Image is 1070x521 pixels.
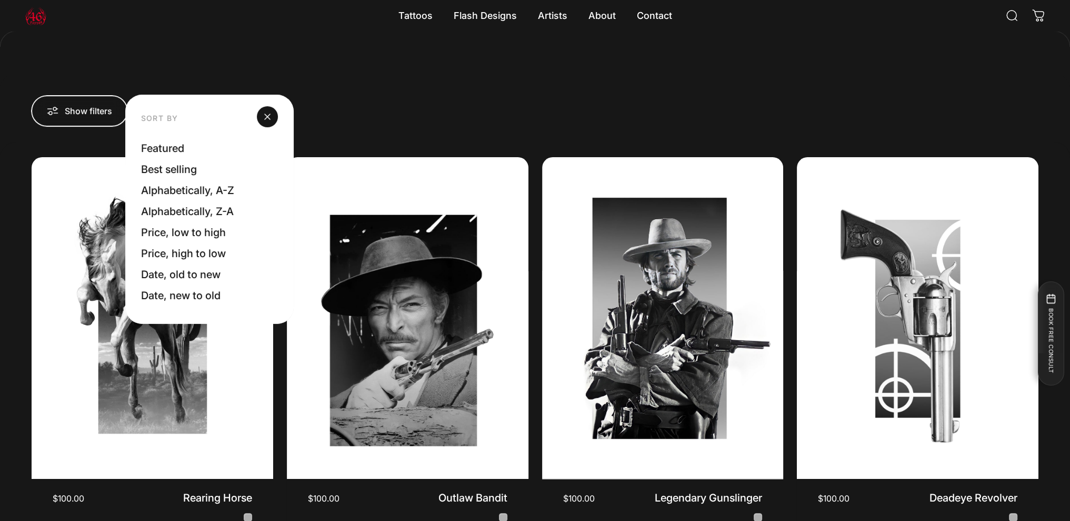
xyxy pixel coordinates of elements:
summary: Tattoos [388,5,443,27]
img: Rearing Horse [32,157,273,479]
label: Featured [141,140,184,157]
a: 0 items [1027,4,1050,27]
a: Rearing Horse [183,492,252,504]
img: Deadeye Revolver [797,157,1038,479]
span: $100.00 [818,494,849,503]
label: Alphabetically, A-Z [141,182,234,199]
span: Sort by [141,113,178,124]
button: Show filters [31,95,128,127]
a: Deadeye Revolver [929,492,1017,504]
a: Outlaw Bandit [438,492,507,504]
label: Best selling [141,161,197,178]
summary: Artists [527,5,578,27]
span: $100.00 [53,494,84,503]
label: Alphabetically, Z-A [141,203,234,220]
label: Date, new to old [141,287,221,304]
button: BOOK FREE CONSULT [1037,281,1064,385]
label: Price, low to high [141,224,226,241]
span: $100.00 [308,494,339,503]
a: Contact [626,5,683,27]
label: Price, high to low [141,245,226,262]
label: Date, old to new [141,266,221,283]
img: Legendary Gunslinger [542,157,784,479]
span: $100.00 [563,494,595,503]
summary: About [578,5,626,27]
a: Legendary Gunslinger [655,492,762,504]
nav: Primary [388,5,683,27]
summary: Flash Designs [443,5,527,27]
img: Outlaw Bandit [287,157,528,479]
